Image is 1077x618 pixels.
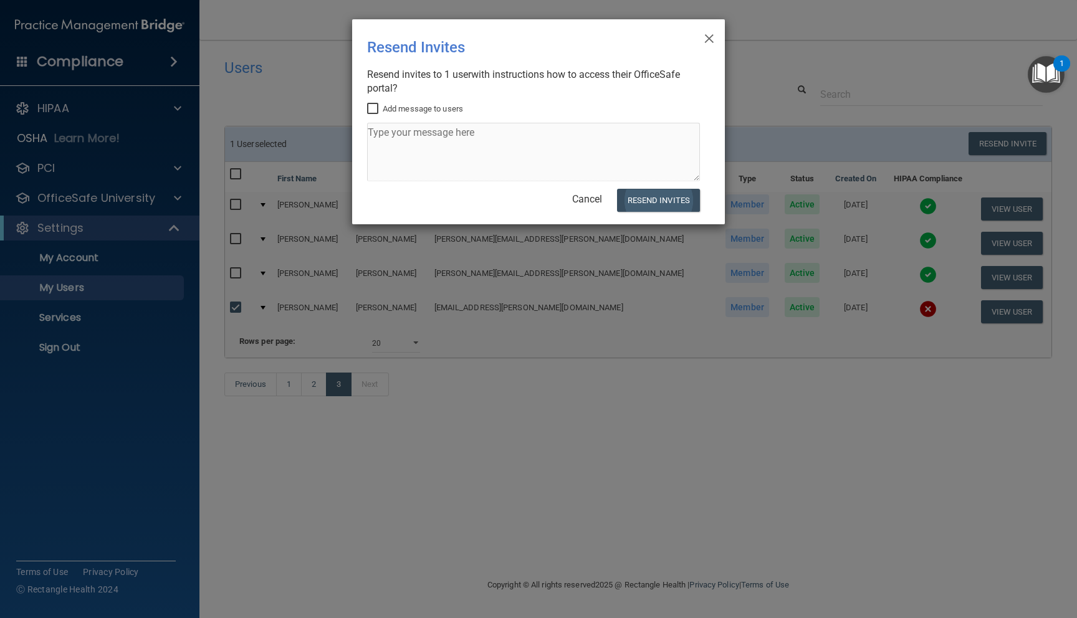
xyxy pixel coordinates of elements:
label: Add message to users [367,102,463,116]
input: Add message to users [367,104,381,114]
div: Resend Invites [367,29,659,65]
button: Resend Invites [617,189,700,212]
div: 1 [1060,64,1064,80]
div: Resend invites to 1 user with instructions how to access their OfficeSafe portal? [367,68,700,95]
span: × [704,24,715,49]
a: Cancel [572,193,602,205]
button: Open Resource Center, 1 new notification [1028,56,1065,93]
iframe: Drift Widget Chat Controller [861,530,1062,579]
